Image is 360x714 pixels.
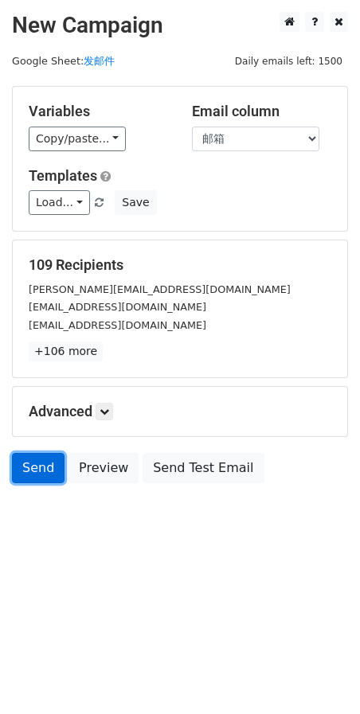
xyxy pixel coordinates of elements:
[12,55,115,67] small: Google Sheet:
[29,127,126,151] a: Copy/paste...
[229,53,348,70] span: Daily emails left: 1500
[29,190,90,215] a: Load...
[29,167,97,184] a: Templates
[229,55,348,67] a: Daily emails left: 1500
[29,319,206,331] small: [EMAIL_ADDRESS][DOMAIN_NAME]
[280,638,360,714] iframe: Chat Widget
[192,103,331,120] h5: Email column
[29,403,331,420] h5: Advanced
[143,453,264,483] a: Send Test Email
[280,638,360,714] div: 聊天小组件
[29,103,168,120] h5: Variables
[29,283,291,295] small: [PERSON_NAME][EMAIL_ADDRESS][DOMAIN_NAME]
[12,453,65,483] a: Send
[68,453,139,483] a: Preview
[29,341,103,361] a: +106 more
[29,256,331,274] h5: 109 Recipients
[12,12,348,39] h2: New Campaign
[84,55,115,67] a: 发邮件
[29,301,206,313] small: [EMAIL_ADDRESS][DOMAIN_NAME]
[115,190,156,215] button: Save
